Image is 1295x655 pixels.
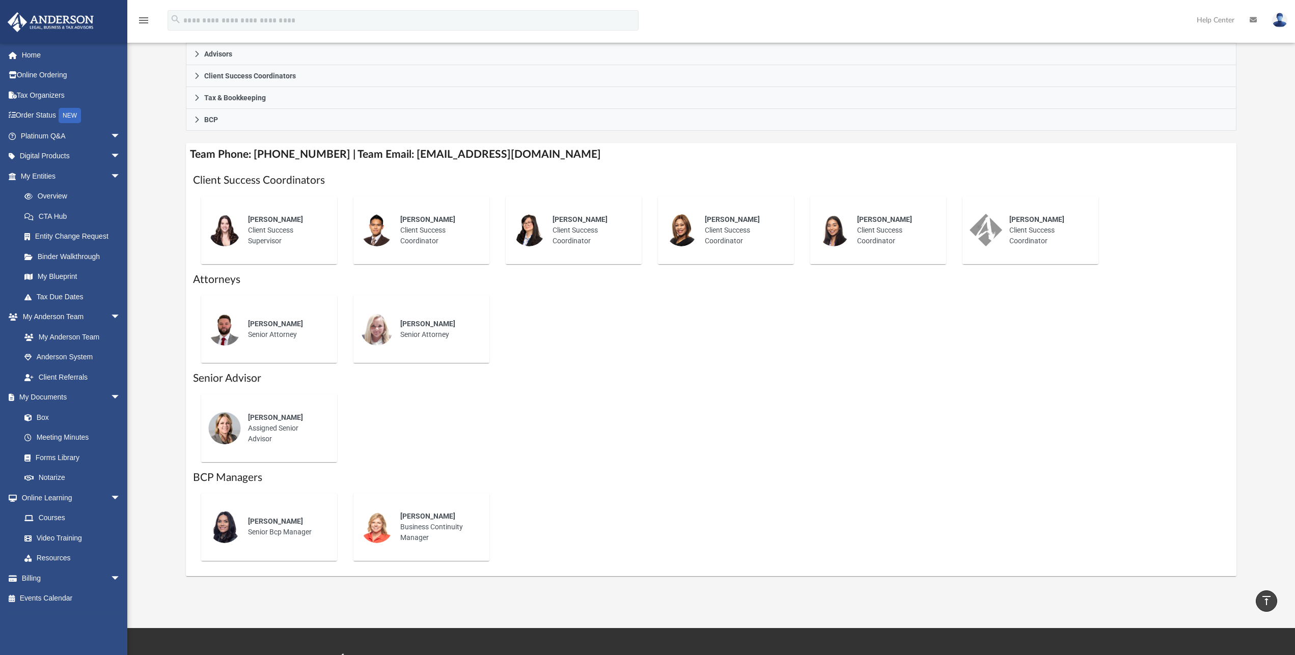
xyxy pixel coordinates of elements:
[393,311,482,347] div: Senior Attorney
[7,85,136,105] a: Tax Organizers
[7,65,136,86] a: Online Ordering
[14,468,131,488] a: Notarize
[14,528,126,548] a: Video Training
[393,504,482,550] div: Business Continuity Manager
[111,387,131,408] span: arrow_drop_down
[817,214,850,246] img: thumbnail
[7,146,136,166] a: Digital Productsarrow_drop_down
[14,508,131,528] a: Courses
[850,207,939,253] div: Client Success Coordinator
[186,65,1237,87] a: Client Success Coordinators
[7,126,136,146] a: Platinum Q&Aarrow_drop_down
[361,214,393,246] img: thumbnail
[241,405,330,451] div: Assigned Senior Advisor
[14,327,126,347] a: My Anderson Team
[241,311,330,347] div: Senior Attorney
[400,512,455,520] span: [PERSON_NAME]
[1256,590,1277,612] a: vertical_align_top
[857,215,912,223] span: [PERSON_NAME]
[186,87,1237,109] a: Tax & Bookkeeping
[111,146,131,167] span: arrow_drop_down
[14,428,131,448] a: Meeting Minutes
[7,387,131,408] a: My Documentsarrow_drop_down
[241,207,330,253] div: Client Success Supervisor
[393,207,482,253] div: Client Success Coordinator
[193,470,1230,485] h1: BCP Managers
[204,50,232,58] span: Advisors
[400,215,455,223] span: [PERSON_NAME]
[7,166,136,186] a: My Entitiesarrow_drop_down
[193,173,1230,188] h1: Client Success Coordinators
[208,214,241,246] img: thumbnail
[208,313,241,346] img: thumbnail
[14,186,136,207] a: Overview
[698,207,787,253] div: Client Success Coordinator
[7,488,131,508] a: Online Learningarrow_drop_down
[14,246,136,267] a: Binder Walkthrough
[5,12,97,32] img: Anderson Advisors Platinum Portal
[193,371,1230,386] h1: Senior Advisor
[248,320,303,328] span: [PERSON_NAME]
[204,94,266,101] span: Tax & Bookkeeping
[7,45,136,65] a: Home
[111,488,131,508] span: arrow_drop_down
[111,166,131,187] span: arrow_drop_down
[7,105,136,126] a: Order StatusNEW
[7,588,136,609] a: Events Calendar
[248,517,303,525] span: [PERSON_NAME]
[170,14,181,25] i: search
[137,14,150,26] i: menu
[1002,207,1091,253] div: Client Success Coordinator
[186,43,1237,65] a: Advisors
[14,347,131,367] a: Anderson System
[111,568,131,589] span: arrow_drop_down
[7,307,131,327] a: My Anderson Teamarrow_drop_down
[1260,594,1273,607] i: vertical_align_top
[705,215,760,223] span: [PERSON_NAME]
[186,143,1237,166] h4: Team Phone: [PHONE_NUMBER] | Team Email: [EMAIL_ADDRESS][DOMAIN_NAME]
[513,214,545,246] img: thumbnail
[111,307,131,328] span: arrow_drop_down
[14,287,136,307] a: Tax Due Dates
[361,313,393,346] img: thumbnail
[14,447,126,468] a: Forms Library
[14,548,131,568] a: Resources
[361,510,393,543] img: thumbnail
[400,320,455,328] span: [PERSON_NAME]
[14,367,131,387] a: Client Referrals
[208,510,241,543] img: thumbnail
[241,509,330,545] div: Senior Bcp Manager
[248,413,303,421] span: [PERSON_NAME]
[970,214,1002,246] img: thumbnail
[14,267,131,287] a: My Blueprint
[186,109,1237,131] a: BCP
[59,108,81,123] div: NEW
[248,215,303,223] span: [PERSON_NAME]
[208,412,241,444] img: thumbnail
[553,215,608,223] span: [PERSON_NAME]
[204,116,218,123] span: BCP
[14,226,136,247] a: Entity Change Request
[545,207,635,253] div: Client Success Coordinator
[137,19,150,26] a: menu
[665,214,698,246] img: thumbnail
[111,126,131,147] span: arrow_drop_down
[1272,13,1287,27] img: User Pic
[193,272,1230,287] h1: Attorneys
[7,568,136,588] a: Billingarrow_drop_down
[204,72,296,79] span: Client Success Coordinators
[14,206,136,226] a: CTA Hub
[14,407,126,428] a: Box
[1009,215,1064,223] span: [PERSON_NAME]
